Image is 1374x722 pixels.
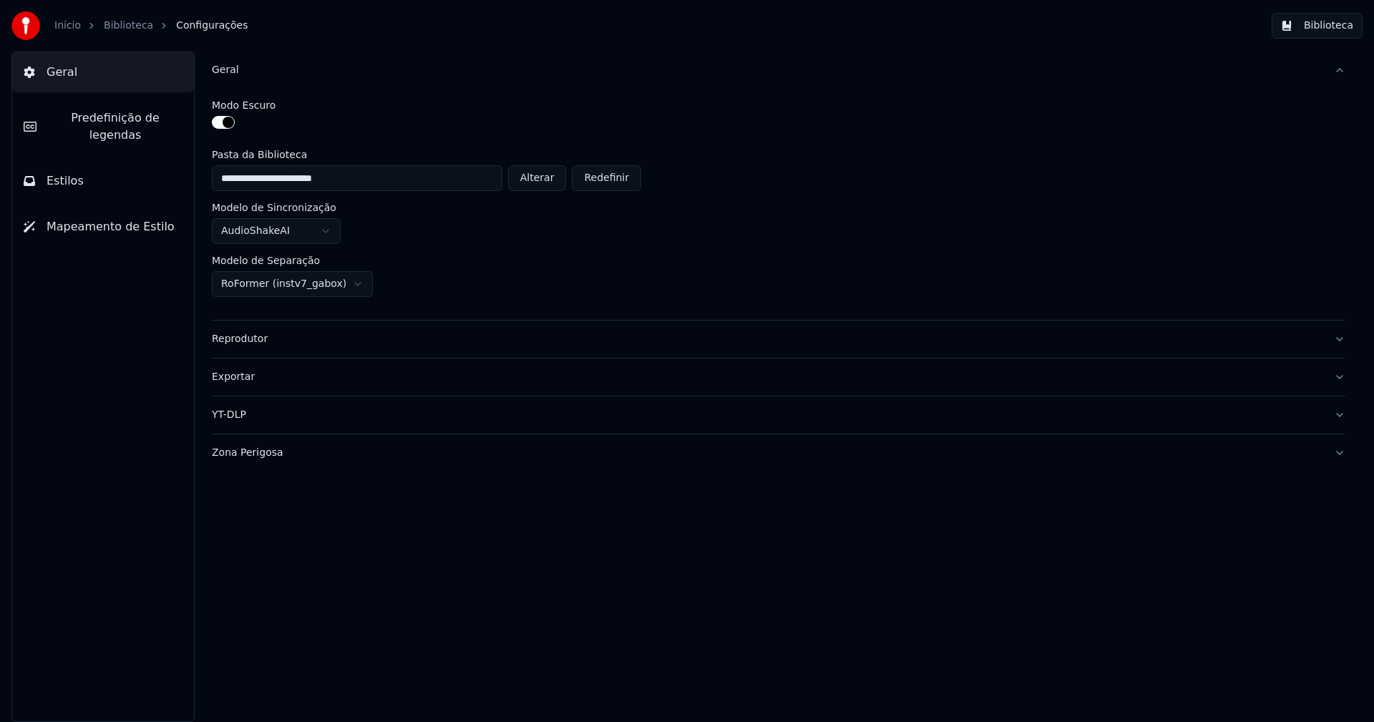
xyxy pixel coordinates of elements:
[12,52,194,92] button: Geral
[212,434,1345,472] button: Zona Perigosa
[104,19,153,33] a: Biblioteca
[212,100,276,110] label: Modo Escuro
[212,332,1322,346] div: Reprodutor
[47,172,84,190] span: Estilos
[572,165,641,191] button: Redefinir
[54,19,248,33] nav: breadcrumb
[47,64,77,81] span: Geral
[48,109,182,144] span: Predefinição de legendas
[12,161,194,201] button: Estilos
[212,255,320,265] label: Modelo de Separação
[12,207,194,247] button: Mapeamento de Estilo
[54,19,81,33] a: Início
[12,98,194,155] button: Predefinição de legendas
[176,19,248,33] span: Configurações
[47,218,175,235] span: Mapeamento de Estilo
[212,370,1322,384] div: Exportar
[1272,13,1363,39] button: Biblioteca
[11,11,40,40] img: youka
[212,52,1345,89] button: Geral
[212,408,1322,422] div: YT-DLP
[212,358,1345,396] button: Exportar
[212,446,1322,460] div: Zona Perigosa
[212,321,1345,358] button: Reprodutor
[212,150,641,160] label: Pasta da Biblioteca
[212,203,336,213] label: Modelo de Sincronização
[212,396,1345,434] button: YT-DLP
[212,89,1345,320] div: Geral
[212,63,1322,77] div: Geral
[508,165,567,191] button: Alterar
